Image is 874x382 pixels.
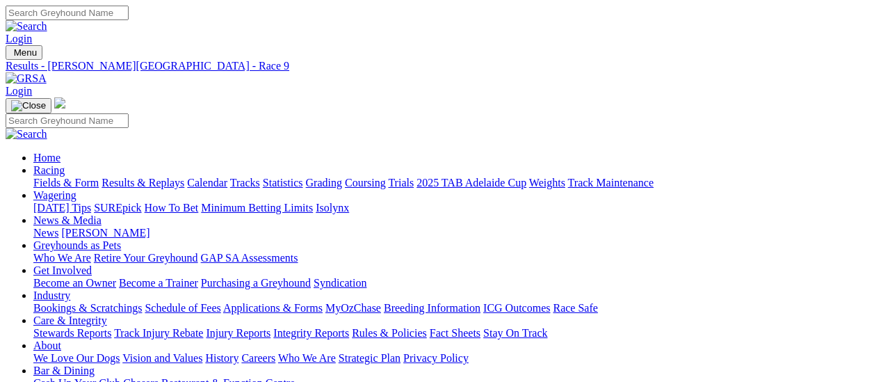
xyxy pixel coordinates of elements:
[33,277,116,289] a: Become an Owner
[33,164,65,176] a: Racing
[33,302,868,315] div: Industry
[54,97,65,109] img: logo-grsa-white.png
[145,202,199,214] a: How To Bet
[33,152,60,164] a: Home
[6,85,32,97] a: Login
[33,340,61,351] a: About
[306,177,342,189] a: Grading
[568,177,654,189] a: Track Maintenance
[33,189,76,201] a: Wagering
[6,128,47,141] img: Search
[102,177,184,189] a: Results & Replays
[352,327,427,339] a: Rules & Policies
[314,277,366,289] a: Syndication
[345,177,386,189] a: Coursing
[187,177,227,189] a: Calendar
[145,302,220,314] a: Schedule of Fees
[33,352,868,365] div: About
[316,202,349,214] a: Isolynx
[6,113,129,128] input: Search
[201,252,298,264] a: GAP SA Assessments
[6,20,47,33] img: Search
[33,214,102,226] a: News & Media
[206,327,270,339] a: Injury Reports
[61,227,149,239] a: [PERSON_NAME]
[14,47,37,58] span: Menu
[6,33,32,45] a: Login
[6,6,129,20] input: Search
[33,315,107,326] a: Care & Integrity
[273,327,349,339] a: Integrity Reports
[33,277,868,289] div: Get Involved
[325,302,381,314] a: MyOzChase
[205,352,238,364] a: History
[6,98,51,113] button: Toggle navigation
[114,327,203,339] a: Track Injury Rebate
[403,352,469,364] a: Privacy Policy
[388,177,414,189] a: Trials
[201,202,313,214] a: Minimum Betting Limits
[241,352,275,364] a: Careers
[339,352,400,364] a: Strategic Plan
[33,177,99,189] a: Fields & Form
[33,289,70,301] a: Industry
[553,302,597,314] a: Race Safe
[33,202,868,214] div: Wagering
[33,239,121,251] a: Greyhounds as Pets
[33,327,868,340] div: Care & Integrity
[201,277,311,289] a: Purchasing a Greyhound
[33,177,868,189] div: Racing
[11,100,46,111] img: Close
[529,177,565,189] a: Weights
[230,177,260,189] a: Tracks
[263,177,303,189] a: Statistics
[384,302,480,314] a: Breeding Information
[119,277,198,289] a: Become a Trainer
[33,252,91,264] a: Who We Are
[6,45,42,60] button: Toggle navigation
[483,302,550,314] a: ICG Outcomes
[33,302,142,314] a: Bookings & Scratchings
[6,60,868,72] a: Results - [PERSON_NAME][GEOGRAPHIC_DATA] - Race 9
[6,72,47,85] img: GRSA
[33,202,91,214] a: [DATE] Tips
[33,264,92,276] a: Get Involved
[122,352,202,364] a: Vision and Values
[33,227,58,239] a: News
[33,252,868,264] div: Greyhounds as Pets
[278,352,336,364] a: Who We Are
[33,327,111,339] a: Stewards Reports
[94,252,198,264] a: Retire Your Greyhound
[416,177,526,189] a: 2025 TAB Adelaide Cup
[430,327,480,339] a: Fact Sheets
[94,202,141,214] a: SUREpick
[483,327,547,339] a: Stay On Track
[33,365,95,376] a: Bar & Dining
[223,302,323,314] a: Applications & Forms
[33,227,868,239] div: News & Media
[33,352,120,364] a: We Love Our Dogs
